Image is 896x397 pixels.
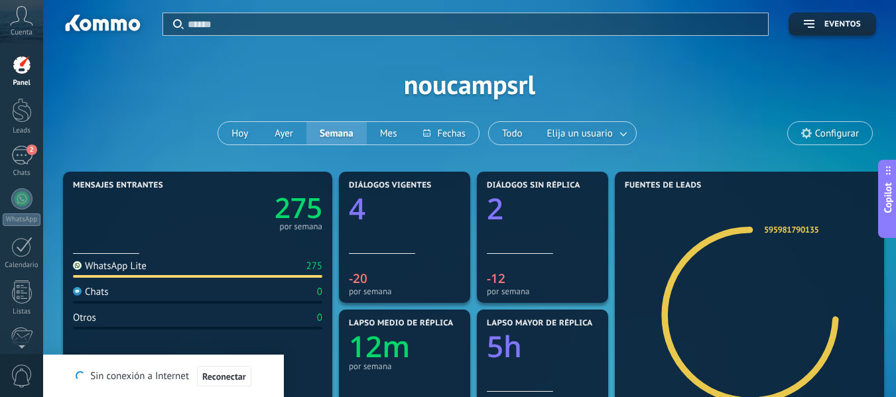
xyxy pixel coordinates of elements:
text: 12m [349,326,410,366]
div: por semana [349,361,460,371]
text: -12 [487,270,505,287]
div: Chats [3,169,41,178]
button: Reconectar [197,366,251,387]
div: Leads [3,127,41,135]
a: 275 [198,189,322,227]
span: Diálogos vigentes [349,181,432,190]
a: 5h [487,326,598,366]
button: Eventos [789,13,876,36]
span: Lapso medio de réplica [349,319,454,328]
div: 275 [306,260,322,272]
span: Fuentes de leads [625,181,702,190]
text: -20 [349,270,367,287]
div: por semana [279,223,322,230]
div: WhatsApp Lite [73,260,147,272]
span: Diálogos sin réplica [487,181,580,190]
span: 2 [27,144,37,155]
span: Cuenta [11,28,32,37]
div: 0 [317,286,322,298]
text: 4 [349,188,365,228]
span: Copilot [881,182,895,213]
button: Elija un usuario [536,122,636,144]
span: Elija un usuario [544,125,615,142]
div: WhatsApp [3,213,40,226]
img: Chats [73,287,82,296]
text: 275 [275,189,322,227]
button: Todo [489,122,536,144]
span: Configurar [815,128,859,139]
a: 595981790135 [764,224,818,235]
span: Reconectar [202,372,246,381]
div: por semana [487,286,598,296]
div: por semana [349,286,460,296]
div: Sin conexión a Internet [76,365,251,387]
button: Semana [306,122,367,144]
text: 2 [487,188,503,228]
text: 5h [487,326,522,366]
span: Lapso mayor de réplica [487,319,592,328]
div: Otros [73,312,96,324]
button: Fechas [410,122,478,144]
span: Mensajes entrantes [73,181,163,190]
div: Listas [3,308,41,316]
button: Ayer [261,122,306,144]
img: WhatsApp Lite [73,261,82,270]
span: Eventos [824,20,861,29]
button: Hoy [218,122,261,144]
div: Panel [3,79,41,87]
button: Mes [367,122,411,144]
div: Chats [73,286,109,298]
div: 0 [317,312,322,324]
div: Calendario [3,261,41,270]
